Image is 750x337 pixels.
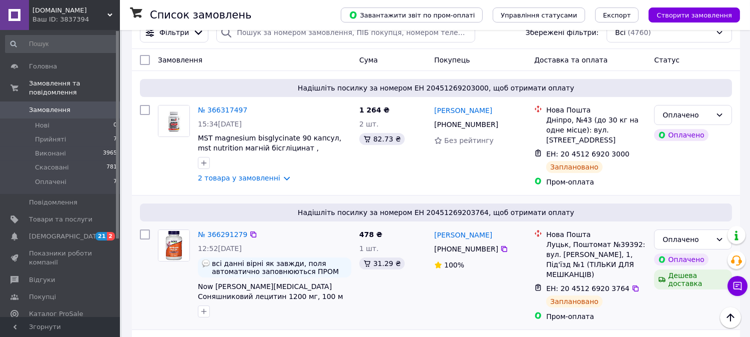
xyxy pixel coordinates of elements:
span: ЕН: 20 4512 6920 3764 [546,284,630,292]
span: 12:52[DATE] [198,244,242,252]
img: :speech_balloon: [202,259,210,267]
span: Фільтри [159,27,189,37]
span: 7 [113,177,117,186]
span: 100% [444,261,464,269]
div: Оплачено [663,234,712,245]
span: Експорт [603,11,631,19]
span: Збережені фільтри: [526,27,599,37]
span: всі данні вірні як завжди, поля автоматично заповнюються ПРОМ юа, можна не передзвонювати, просто... [212,259,347,275]
span: Замовлення та повідомлення [29,79,120,97]
span: Виконані [35,149,66,158]
span: Скасовані [35,163,69,172]
h1: Список замовлень [150,9,251,21]
input: Пошук [5,35,118,53]
a: № 366291279 [198,230,247,238]
div: Пром-оплата [546,311,646,321]
div: Нова Пошта [546,229,646,239]
span: 1 шт. [359,244,379,252]
a: Now [PERSON_NAME][MEDICAL_DATA] Соняшниковий лецитин 1200 мг, 100 м яких таблеток [198,282,343,310]
img: Фото товару [158,105,189,136]
a: Фото товару [158,105,190,137]
span: Завантажити звіт по пром-оплаті [349,10,475,19]
div: Дешева доставка [654,269,732,289]
span: [DEMOGRAPHIC_DATA] [29,232,103,241]
button: Управління статусами [493,7,585,22]
div: Дніпро, №43 (до 30 кг на одне місце): вул. [STREET_ADDRESS] [546,115,646,145]
a: [PERSON_NAME] [434,230,492,240]
button: Наверх [720,307,741,328]
span: Замовлення [29,105,70,114]
a: Фото товару [158,229,190,261]
div: Луцьк, Поштомат №39392: вул. [PERSON_NAME], 1, Під'їзд №1 (ТІЛЬКИ ДЛЯ МЕШКАНЦІВ) [546,239,646,279]
span: Каталог ProSale [29,309,83,318]
div: [PHONE_NUMBER] [432,117,500,131]
div: Оплачено [654,253,708,265]
span: Товари та послуги [29,215,92,224]
div: [PHONE_NUMBER] [432,242,500,256]
span: Cума [359,56,378,64]
span: Покупці [29,292,56,301]
span: 15:34[DATE] [198,120,242,128]
a: № 366317497 [198,106,247,114]
img: Фото товару [158,230,189,261]
span: Доставка та оплата [534,56,608,64]
span: Повідомлення [29,198,77,207]
button: Експорт [595,7,639,22]
span: 3965 [103,149,117,158]
span: 2 шт. [359,120,379,128]
div: Оплачено [663,109,712,120]
span: (4760) [628,28,651,36]
span: Показники роботи компанії [29,249,92,267]
span: Надішліть посилку за номером ЕН 20451269203000, щоб отримати оплату [144,83,728,93]
span: body.shop [32,6,107,15]
button: Чат з покупцем [728,276,748,296]
span: Всі [615,27,626,37]
span: ЕН: 20 4512 6920 3000 [546,150,630,158]
span: Покупець [434,56,470,64]
a: Створити замовлення [639,10,740,18]
span: Надішліть посилку за номером ЕН 20451269203764, щоб отримати оплату [144,207,728,217]
div: 31.29 ₴ [359,257,405,269]
button: Завантажити звіт по пром-оплаті [341,7,483,22]
span: 2 [107,232,115,240]
a: MST magnesium bisglycinate 90 капсул, mst nutrition магній бісгліцинат , хелатний магній гліцинат [198,134,341,162]
span: 1 264 ₴ [359,106,390,114]
a: [PERSON_NAME] [434,105,492,115]
a: 2 товара у замовленні [198,174,280,182]
div: Нова Пошта [546,105,646,115]
span: Головна [29,62,57,71]
span: Прийняті [35,135,66,144]
button: Створити замовлення [649,7,740,22]
span: Відгуки [29,275,55,284]
span: Управління статусами [501,11,577,19]
span: Оплачені [35,177,66,186]
div: Заплановано [546,295,603,307]
input: Пошук за номером замовлення, ПІБ покупця, номером телефону, Email, номером накладної [216,22,475,42]
span: 7 [113,135,117,144]
div: Ваш ID: 3837394 [32,15,120,24]
span: 781 [106,163,117,172]
div: Заплановано [546,161,603,173]
span: 21 [95,232,107,240]
span: Створити замовлення [657,11,732,19]
div: Оплачено [654,129,708,141]
span: 0 [113,121,117,130]
span: 478 ₴ [359,230,382,238]
span: Замовлення [158,56,202,64]
span: Без рейтингу [444,136,494,144]
div: Пром-оплата [546,177,646,187]
span: Статус [654,56,680,64]
span: Нові [35,121,49,130]
div: 82.73 ₴ [359,133,405,145]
